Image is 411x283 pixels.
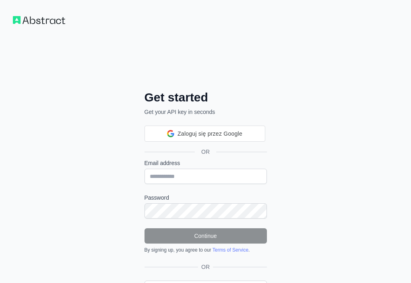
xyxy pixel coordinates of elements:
[145,108,267,116] p: Get your API key in seconds
[213,247,248,253] a: Terms of Service
[195,148,216,156] span: OR
[145,247,267,253] div: By signing up, you agree to our .
[178,130,242,138] span: Zaloguj się przez Google
[145,126,265,142] div: Zaloguj się przez Google
[145,159,267,167] label: Email address
[145,90,267,105] h2: Get started
[13,16,65,24] img: Workflow
[198,263,213,271] span: OR
[145,194,267,202] label: Password
[145,228,267,244] button: Continue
